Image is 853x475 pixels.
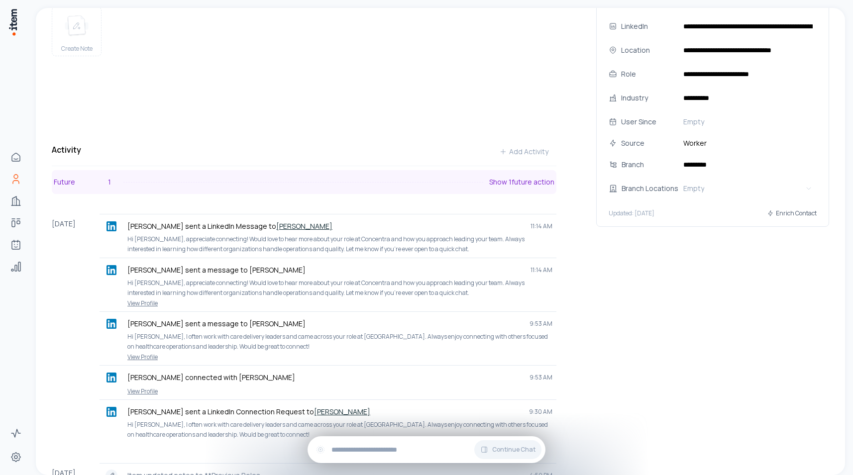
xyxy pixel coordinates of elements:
[474,440,541,459] button: Continue Chat
[621,93,675,103] div: Industry
[127,420,552,439] p: Hi [PERSON_NAME], I often work with care delivery leaders and came across your role at [GEOGRAPHI...
[107,221,116,231] img: linkedin logo
[52,144,81,156] h3: Activity
[491,142,556,162] button: Add Activity
[52,6,102,56] button: create noteCreate Note
[61,45,93,53] span: Create Note
[104,299,552,307] a: View Profile
[127,278,552,297] p: Hi [PERSON_NAME], appreciate connecting! Would love to hear more about your role at Concentra and...
[609,209,654,217] p: Updated: [DATE]
[530,320,552,328] span: 9:53 AM
[127,373,522,382] p: [PERSON_NAME] connected with [PERSON_NAME]
[127,319,522,329] p: [PERSON_NAME] sent a message to [PERSON_NAME]
[530,374,552,381] span: 9:53 AM
[127,265,523,275] p: [PERSON_NAME] sent a message to [PERSON_NAME]
[6,235,26,255] a: Agents
[621,138,675,149] div: Source
[104,387,552,395] a: View Profile
[6,147,26,167] a: Home
[127,234,552,254] p: Hi [PERSON_NAME], appreciate connecting! Would love to hear more about your role at Concentra and...
[767,204,817,222] button: Enrich Contact
[621,116,675,127] div: User Since
[683,117,704,127] span: Empty
[621,45,675,56] div: Location
[127,332,552,351] p: Hi [PERSON_NAME], I often work with care delivery leaders and came across your role at [GEOGRAPHI...
[6,447,26,467] a: Settings
[107,319,116,329] img: linkedin logo
[489,177,554,187] p: Show 1 future action
[622,159,685,170] div: Branch
[102,174,117,190] div: 1
[52,214,100,443] div: [DATE]
[6,213,26,233] a: Deals
[531,266,552,274] span: 11:14 AM
[622,183,685,194] div: Branch Locations
[6,169,26,189] a: People
[104,353,552,361] a: View Profile
[127,407,521,417] p: [PERSON_NAME] sent a LinkedIn Connection Request to
[308,436,545,463] div: Continue Chat
[6,191,26,211] a: Companies
[276,221,332,231] a: [PERSON_NAME]
[531,222,552,230] span: 11:14 AM
[529,408,552,416] span: 9:30 AM
[8,8,18,36] img: Item Brain Logo
[679,138,817,149] span: Worker
[621,21,675,32] div: LinkedIn
[54,177,102,188] p: Future
[492,446,535,454] span: Continue Chat
[314,407,370,416] a: [PERSON_NAME]
[65,15,89,37] img: create note
[127,221,523,231] p: [PERSON_NAME] sent a LinkedIn Message to
[107,407,116,417] img: linkedin logo
[107,265,116,275] img: linkedin logo
[6,257,26,277] a: Analytics
[107,373,116,382] img: linkedin logo
[6,423,26,443] a: Activity
[52,170,556,194] button: Future1Show 1future action
[679,114,817,130] button: Empty
[621,69,675,80] div: Role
